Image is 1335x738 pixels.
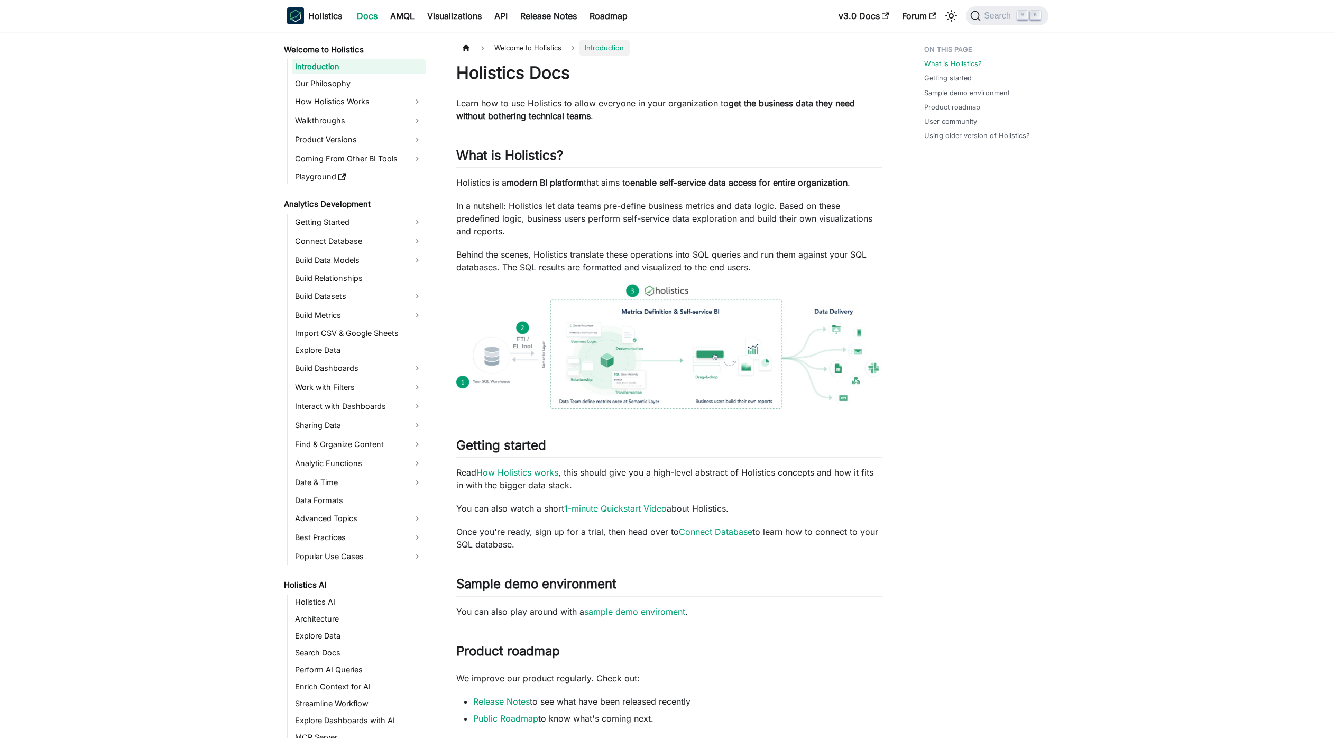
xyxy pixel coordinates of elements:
a: HolisticsHolistics [287,7,342,24]
a: Enrich Context for AI [292,679,426,694]
a: Our Philosophy [292,76,426,91]
a: Home page [456,40,476,56]
a: Architecture [292,612,426,626]
h2: Sample demo environment [456,576,882,596]
a: Public Roadmap [473,713,538,724]
a: Data Formats [292,493,426,508]
a: API [488,7,514,24]
a: Coming From Other BI Tools [292,150,426,167]
nav: Breadcrumbs [456,40,882,56]
button: Switch between dark and light mode (currently light mode) [943,7,960,24]
a: Analytics Development [281,197,426,212]
h1: Holistics Docs [456,62,882,84]
a: Work with Filters [292,379,426,396]
a: Build Datasets [292,288,426,305]
a: Explore Data [292,628,426,643]
a: Sample demo environment [924,88,1010,98]
h2: Getting started [456,438,882,458]
a: Analytic Functions [292,455,426,472]
li: to see what have been released recently [473,695,882,708]
kbd: K [1030,11,1041,20]
a: Interact with Dashboards [292,398,426,415]
a: What is Holistics? [924,59,982,69]
span: Search [981,11,1017,21]
a: Visualizations [421,7,488,24]
p: You can also play around with a . [456,605,882,618]
a: Product Versions [292,131,426,148]
p: We improve our product regularly. Check out: [456,672,882,685]
b: Holistics [308,10,342,22]
a: Introduction [292,59,426,74]
a: Advanced Topics [292,510,426,527]
span: Introduction [579,40,629,56]
h2: What is Holistics? [456,148,882,168]
button: Search (Command+K) [966,6,1048,25]
a: Forum [896,7,943,24]
img: How Holistics fits in your Data Stack [456,284,882,409]
img: Holistics [287,7,304,24]
a: Build Metrics [292,307,426,324]
a: v3.0 Docs [832,7,896,24]
a: Playground [292,169,426,184]
p: Read , this should give you a high-level abstract of Holistics concepts and how it fits in with t... [456,466,882,491]
a: How Holistics Works [292,93,426,110]
a: Release Notes [473,696,530,707]
a: Holistics AI [292,595,426,609]
span: Welcome to Holistics [489,40,567,56]
p: You can also watch a short about Holistics. [456,502,882,515]
strong: enable self-service data access for entire organization [630,177,848,188]
a: Roadmap [583,7,634,24]
a: Import CSV & Google Sheets [292,326,426,341]
a: Date & Time [292,474,426,491]
a: Release Notes [514,7,583,24]
a: Build Dashboards [292,360,426,377]
li: to know what's coming next. [473,712,882,725]
a: Connect Database [679,526,752,537]
a: Build Data Models [292,252,426,269]
a: 1-minute Quickstart Video [564,503,667,514]
p: Once you're ready, sign up for a trial, then head over to to learn how to connect to your SQL dat... [456,525,882,551]
a: Getting started [924,73,972,83]
p: Learn how to use Holistics to allow everyone in your organization to . [456,97,882,122]
p: Behind the scenes, Holistics translate these operations into SQL queries and run them against you... [456,248,882,274]
a: Explore Data [292,343,426,358]
a: Holistics AI [281,578,426,593]
a: Using older version of Holistics? [924,131,1030,141]
p: In a nutshell: Holistics let data teams pre-define business metrics and data logic. Based on thes... [456,199,882,238]
a: Explore Dashboards with AI [292,713,426,728]
a: Popular Use Cases [292,548,426,565]
a: Search Docs [292,645,426,660]
kbd: ⌘ [1017,11,1028,20]
a: sample demo enviroment [584,606,685,617]
a: Sharing Data [292,417,426,434]
a: Connect Database [292,233,426,250]
a: Find & Organize Content [292,436,426,453]
a: Docs [351,7,384,24]
nav: Docs sidebar [277,32,435,738]
a: User community [924,116,977,126]
a: How Holistics works [476,467,558,478]
a: Build Relationships [292,271,426,286]
p: Holistics is a that aims to . [456,176,882,189]
a: Getting Started [292,214,426,231]
a: Walkthroughs [292,112,426,129]
a: Streamline Workflow [292,696,426,711]
a: Welcome to Holistics [281,42,426,57]
h2: Product roadmap [456,643,882,663]
strong: modern BI platform [507,177,584,188]
a: Perform AI Queries [292,662,426,677]
a: AMQL [384,7,421,24]
a: Product roadmap [924,102,980,112]
a: Best Practices [292,529,426,546]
